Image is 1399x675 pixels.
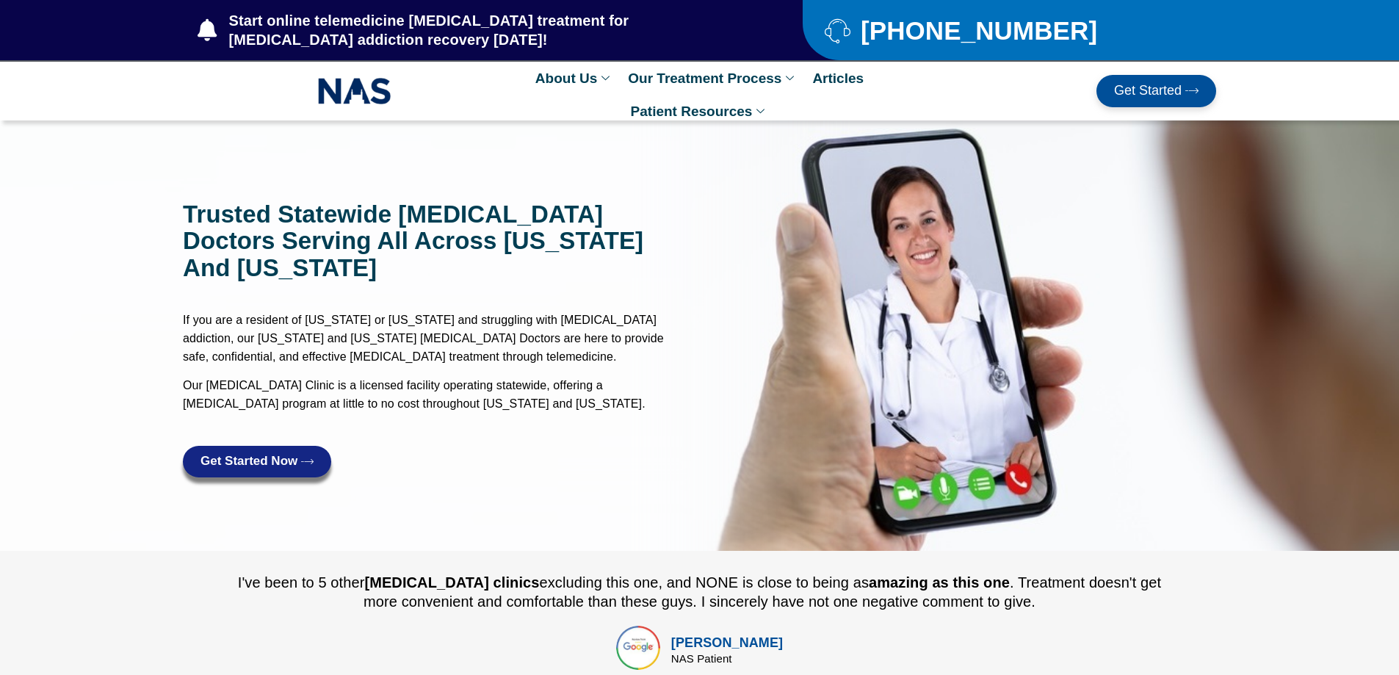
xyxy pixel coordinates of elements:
a: Articles [805,62,871,95]
img: top rated online suboxone treatment for opioid addiction treatment in tennessee and texas [616,626,660,670]
span: Get Started Now [200,455,297,469]
a: Patient Resources [623,95,776,128]
a: Get Started [1096,75,1216,107]
a: About Us [528,62,621,95]
div: [PERSON_NAME] [671,633,783,653]
b: amazing as this one [869,574,1010,591]
p: Our [MEDICAL_DATA] Clinic is a licensed facility operating statewide, offering a [MEDICAL_DATA] p... [183,376,693,413]
b: [MEDICAL_DATA] clinics [364,574,539,591]
span: [PHONE_NUMBER] [857,21,1097,40]
p: If you are a resident of [US_STATE] or [US_STATE] and struggling with [MEDICAL_DATA] addiction, o... [183,311,693,366]
a: Start online telemedicine [MEDICAL_DATA] treatment for [MEDICAL_DATA] addiction recovery [DATE]! [198,11,744,49]
a: Our Treatment Process [621,62,805,95]
span: Start online telemedicine [MEDICAL_DATA] treatment for [MEDICAL_DATA] addiction recovery [DATE]! [225,11,745,49]
div: NAS Patient [671,653,783,664]
a: [PHONE_NUMBER] [825,18,1179,43]
h1: Trusted Statewide [MEDICAL_DATA] doctors serving all across [US_STATE] and [US_STATE] [183,201,693,281]
span: Get Started [1114,84,1182,98]
div: I've been to 5 other excluding this one, and NONE is close to being as . Treatment doesn't get mo... [234,573,1165,611]
img: NAS_email_signature-removebg-preview.png [318,74,391,108]
a: Get Started Now [183,446,331,477]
